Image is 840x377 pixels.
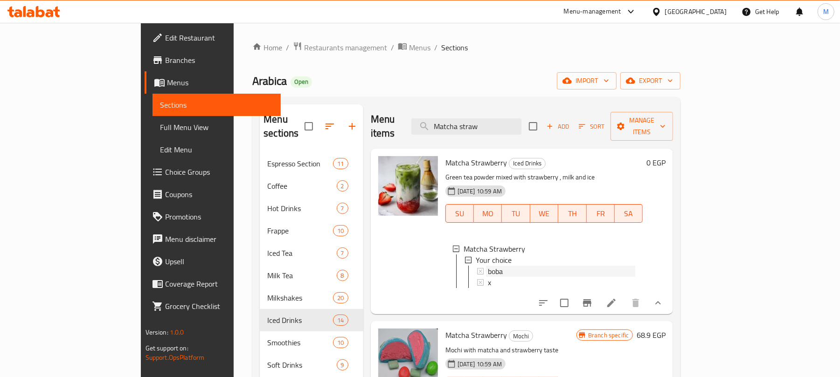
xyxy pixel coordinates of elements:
[145,295,281,317] a: Grocery Checklist
[337,270,348,281] div: items
[165,256,274,267] span: Upsell
[557,72,617,89] button: import
[260,242,363,264] div: Iced Tea7
[509,331,533,342] span: Mochi
[398,41,430,54] a: Menus
[545,121,570,132] span: Add
[576,119,607,134] button: Sort
[337,204,348,213] span: 7
[823,7,829,17] span: M
[445,328,507,342] span: Matcha Strawberry
[454,360,506,369] span: [DATE] 10:59 AM
[584,331,632,340] span: Branch specific
[304,42,387,53] span: Restaurants management
[319,115,341,137] span: Sort sections
[337,271,348,280] span: 8
[165,301,274,312] span: Grocery Checklist
[646,156,666,169] h6: 0 EGP
[409,42,430,53] span: Menus
[333,158,348,169] div: items
[530,204,558,223] button: WE
[260,152,363,175] div: Espresso Section11
[333,315,348,326] div: items
[445,156,507,170] span: Matcha Strawberry
[371,112,401,140] h2: Menu items
[165,32,274,43] span: Edit Restaurant
[260,287,363,309] div: Milkshakes20
[267,315,333,326] span: Iced Drinks
[260,309,363,331] div: Iced Drinks14
[615,204,643,223] button: SA
[267,359,336,370] span: Soft Drinks
[293,41,387,54] a: Restaurants management
[145,273,281,295] a: Coverage Report
[145,228,281,250] a: Menu disclaimer
[146,326,168,338] span: Version:
[543,119,573,134] button: Add
[341,115,363,137] button: Add section
[165,166,274,178] span: Choice Groups
[450,207,470,220] span: SU
[333,159,347,168] span: 11
[391,42,394,53] li: /
[153,94,281,116] a: Sections
[558,204,586,223] button: TH
[267,337,333,348] span: Smoothies
[267,158,333,169] span: Espresso Section
[502,204,530,223] button: TU
[573,119,611,134] span: Sort items
[337,182,348,191] span: 2
[441,42,468,53] span: Sections
[611,112,673,141] button: Manage items
[165,211,274,222] span: Promotions
[637,329,666,342] h6: 68.9 EGP
[145,27,281,49] a: Edit Restaurant
[564,75,609,87] span: import
[564,6,621,17] div: Menu-management
[562,207,583,220] span: TH
[267,180,336,192] div: Coffee
[267,270,336,281] span: Milk Tea
[543,119,573,134] span: Add item
[145,250,281,273] a: Upsell
[145,183,281,206] a: Coupons
[378,156,438,216] img: Matcha Strawberry
[165,233,274,245] span: Menu disclaimer
[333,225,348,236] div: items
[291,78,312,86] span: Open
[260,331,363,354] div: Smoothies10
[170,326,184,338] span: 1.0.0
[145,49,281,71] a: Branches
[153,116,281,138] a: Full Menu View
[337,359,348,370] div: items
[333,294,347,302] span: 20
[145,161,281,183] a: Choice Groups
[445,171,643,183] p: Green tea powder mixed with strawberry , milk and ice
[625,292,647,314] button: delete
[576,292,598,314] button: Branch-specific-item
[337,180,348,192] div: items
[146,342,188,354] span: Get support on:
[620,72,680,89] button: export
[411,118,521,135] input: search
[160,122,274,133] span: Full Menu View
[153,138,281,161] a: Edit Menu
[534,207,555,220] span: WE
[464,243,525,254] span: Matcha Strawberry
[160,144,274,155] span: Edit Menu
[590,207,611,220] span: FR
[267,247,336,259] span: Iced Tea
[165,189,274,200] span: Coupons
[291,76,312,88] div: Open
[474,204,502,223] button: MO
[337,203,348,214] div: items
[333,337,348,348] div: items
[579,121,604,132] span: Sort
[267,292,333,303] span: Milkshakes
[260,264,363,287] div: Milk Tea8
